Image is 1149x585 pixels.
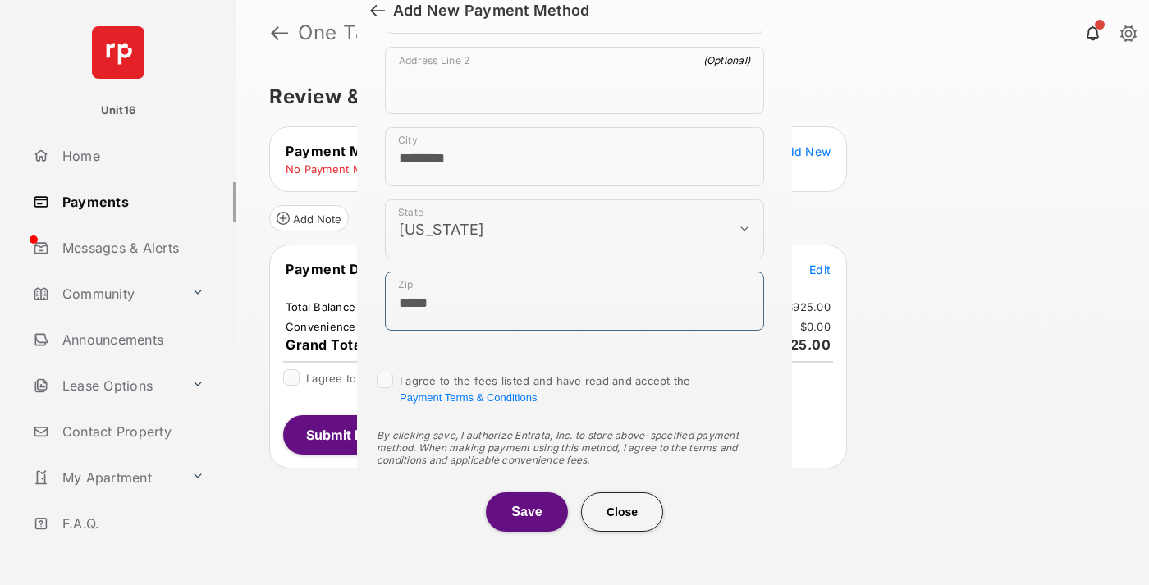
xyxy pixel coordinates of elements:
[486,492,568,532] button: Save
[385,47,764,114] div: payment_method_screening[postal_addresses][addressLine2]
[385,127,764,186] div: payment_method_screening[postal_addresses][locality]
[400,374,691,404] span: I agree to the fees listed and have read and accept the
[581,492,663,532] button: Close
[385,199,764,258] div: payment_method_screening[postal_addresses][administrativeArea]
[385,272,764,331] div: payment_method_screening[postal_addresses][postalCode]
[377,429,772,466] div: By clicking save, I authorize Entrata, Inc. to store above-specified payment method. When making ...
[400,391,537,404] button: I agree to the fees listed and have read and accept the
[393,2,589,20] div: Add New Payment Method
